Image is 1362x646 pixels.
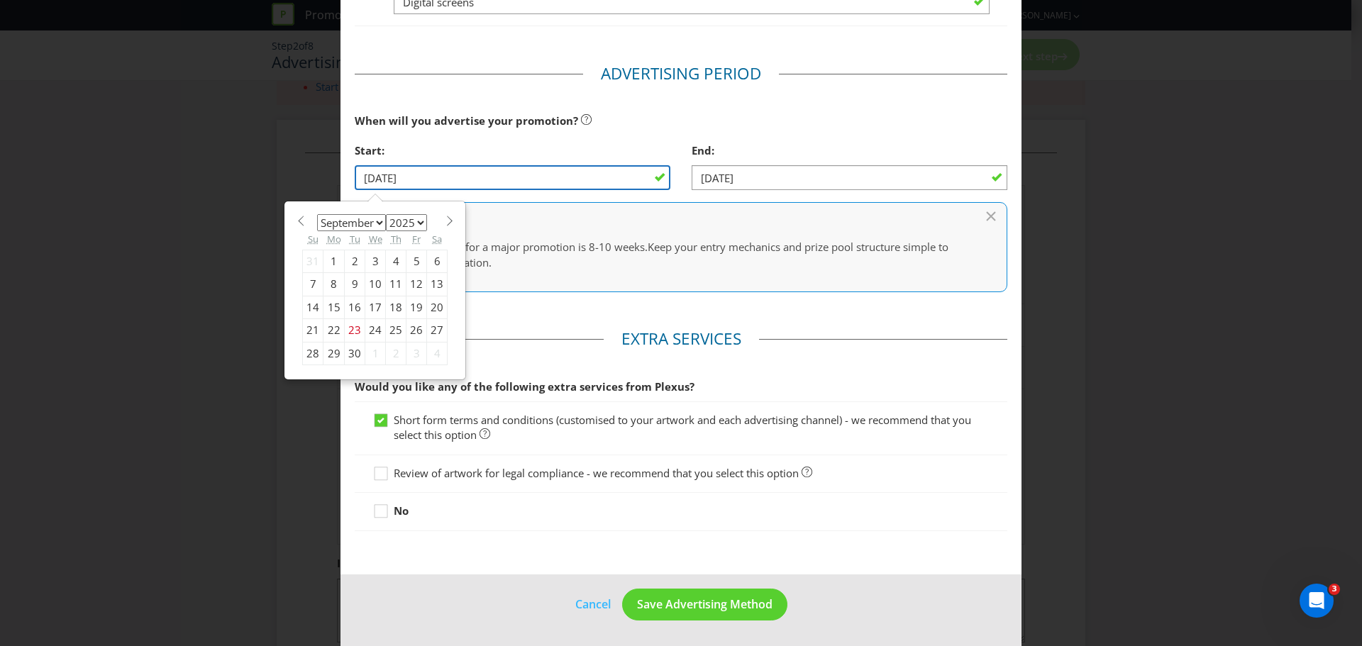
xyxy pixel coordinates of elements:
div: 28 [303,342,323,364]
div: 30 [345,342,365,364]
div: 8 [323,273,345,296]
div: 16 [345,296,365,318]
span: Review of artwork for legal compliance - we recommend that you select this option [394,466,799,480]
abbr: Thursday [391,233,402,245]
div: 6 [427,250,448,272]
div: 1 [323,250,345,272]
div: 1 [365,342,386,364]
strong: No [394,503,409,518]
span: Save Advertising Method [637,596,773,612]
div: 22 [323,319,345,342]
div: 2 [386,342,406,364]
div: 29 [323,342,345,364]
button: Save Advertising Method [622,589,787,620]
div: 20 [427,296,448,318]
div: 14 [303,296,323,318]
div: 7 [303,273,323,296]
abbr: Saturday [432,233,442,245]
span: Would you like any of the following extra services from Plexus? [355,379,694,394]
abbr: Wednesday [369,233,382,245]
div: 18 [386,296,406,318]
input: DD/MM/YY [692,165,1007,190]
input: DD/MM/YY [355,165,670,190]
span: When will you advertise your promotion? [355,113,578,128]
div: End: [692,136,1007,165]
div: 23 [345,319,365,342]
span: 3 [1329,584,1340,595]
iframe: Intercom live chat [1300,584,1334,618]
div: Start: [355,136,670,165]
abbr: Tuesday [350,233,360,245]
legend: Advertising Period [583,62,779,85]
div: 4 [386,250,406,272]
div: 10 [365,273,386,296]
div: 3 [406,342,427,364]
a: Cancel [575,596,611,613]
div: 11 [386,273,406,296]
div: 31 [303,250,323,272]
div: 17 [365,296,386,318]
div: 21 [303,319,323,342]
div: 13 [427,273,448,296]
abbr: Friday [412,233,421,245]
div: 27 [427,319,448,342]
div: 3 [365,250,386,272]
span: Short form terms and conditions (customised to your artwork and each advertising channel) - we re... [394,413,971,442]
div: 4 [427,342,448,364]
div: 5 [406,250,427,272]
legend: Extra Services [604,328,759,350]
div: 15 [323,296,345,318]
div: 24 [365,319,386,342]
div: 9 [345,273,365,296]
span: The ideal period for a major promotion is 8-10 weeks. [384,240,648,254]
span: Keep your entry mechanics and prize pool structure simple to increase participation. [384,240,948,269]
div: 26 [406,319,427,342]
div: 19 [406,296,427,318]
abbr: Sunday [308,233,319,245]
abbr: Monday [327,233,341,245]
div: 25 [386,319,406,342]
div: 12 [406,273,427,296]
div: 2 [345,250,365,272]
